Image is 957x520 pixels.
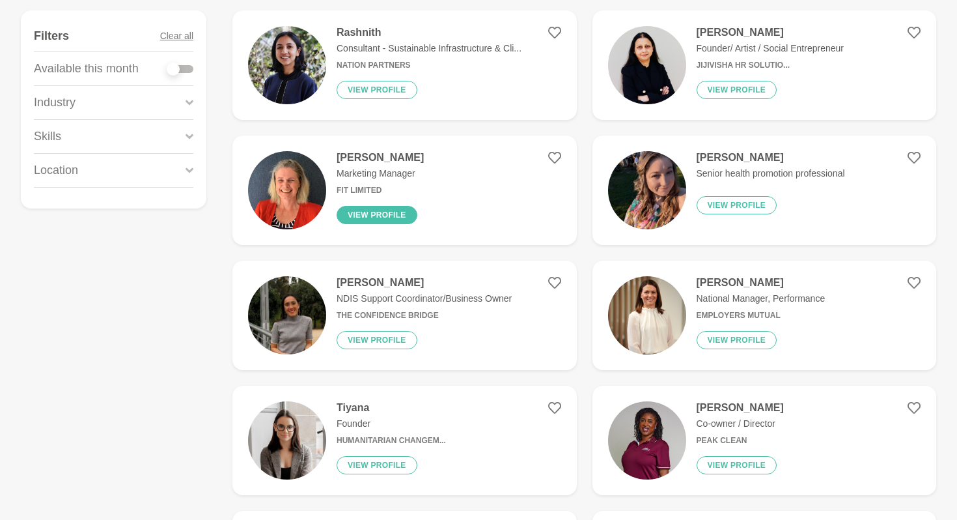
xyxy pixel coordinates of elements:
p: NDIS Support Coordinator/Business Owner [337,292,512,306]
img: a64cdb5362bd95f97a1a62b264c607aef0a6ff99-2732x3034.jpg [608,26,686,104]
h6: Peak Clean [697,436,784,446]
h4: [PERSON_NAME] [697,276,825,289]
img: 8d8dd07005649bc17060f370b8a977ce5169ad0b-1600x1600.jpg [248,26,326,104]
h4: [PERSON_NAME] [697,26,844,39]
p: Consultant - Sustainable Infrastructure & Cli... [337,42,521,55]
a: [PERSON_NAME]National Manager, PerformanceEmployers MutualView profile [592,261,937,370]
p: Location [34,162,78,179]
p: Founder/ Artist / Social Entrepreneur [697,42,844,55]
h4: [PERSON_NAME] [697,401,784,414]
a: [PERSON_NAME]Founder/ Artist / Social EntrepreneurJijivisha HR Solutio...View profile [592,10,937,120]
button: View profile [337,331,417,349]
h6: Nation Partners [337,61,521,70]
h6: Humanitarian Changem... [337,436,446,446]
img: d3264a2d635261eb201d63563a8c280b3881ee0b-2464x3280.jpg [608,151,686,229]
button: Clear all [160,21,193,51]
h6: FIT Limited [337,186,424,195]
a: [PERSON_NAME]Senior health promotion professionalView profile [592,136,937,245]
a: [PERSON_NAME]Marketing ManagerFIT LimitedView profile [232,136,577,245]
h4: [PERSON_NAME] [697,151,845,164]
h4: Rashnith [337,26,521,39]
img: fd64692c40d21c6dcd5a347860b798309a3f4206-608x608.jpg [248,276,326,354]
p: Founder [337,417,446,431]
button: View profile [337,206,417,224]
button: View profile [697,456,777,474]
button: View profile [697,196,777,214]
button: View profile [697,81,777,99]
p: Skills [34,128,61,145]
p: Available this month [34,60,139,78]
a: TiyanaFounderHumanitarian Changem...View profile [232,386,577,495]
img: bab1099c0b3064287f7904457a3f0cd9767ff4cd-1290x1290.jpg [248,401,326,480]
button: View profile [337,81,417,99]
a: [PERSON_NAME]Co-owner / DirectorPeak CleanView profile [592,386,937,495]
button: View profile [697,331,777,349]
h6: Jijivisha HR Solutio... [697,61,844,70]
p: Marketing Manager [337,167,424,181]
h4: Tiyana [337,401,446,414]
h4: [PERSON_NAME] [337,276,512,289]
h6: THE CONFIDENCE BRIDGE [337,311,512,321]
img: b8a846d8d2ba368dd73612e4ac8ebbe1ea1d7589-800x800.jpg [248,151,326,229]
p: National Manager, Performance [697,292,825,306]
img: 5ab5ad24edde1a3c5c9d474f73bdb601f98509d3-800x800.jpg [608,276,686,354]
p: Co-owner / Director [697,417,784,431]
p: Industry [34,94,76,111]
h4: Filters [34,29,69,44]
p: Senior health promotion professional [697,167,845,181]
a: RashnithConsultant - Sustainable Infrastructure & Cli...Nation PartnersView profile [232,10,577,120]
h4: [PERSON_NAME] [337,151,424,164]
button: View profile [337,456,417,474]
a: [PERSON_NAME]NDIS Support Coordinator/Business OwnerTHE CONFIDENCE BRIDGEView profile [232,261,577,370]
img: 6cf329f1653bd7b76cff0e4af4799374c804b43e-2000x1334.jpg [608,401,686,480]
h6: Employers Mutual [697,311,825,321]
